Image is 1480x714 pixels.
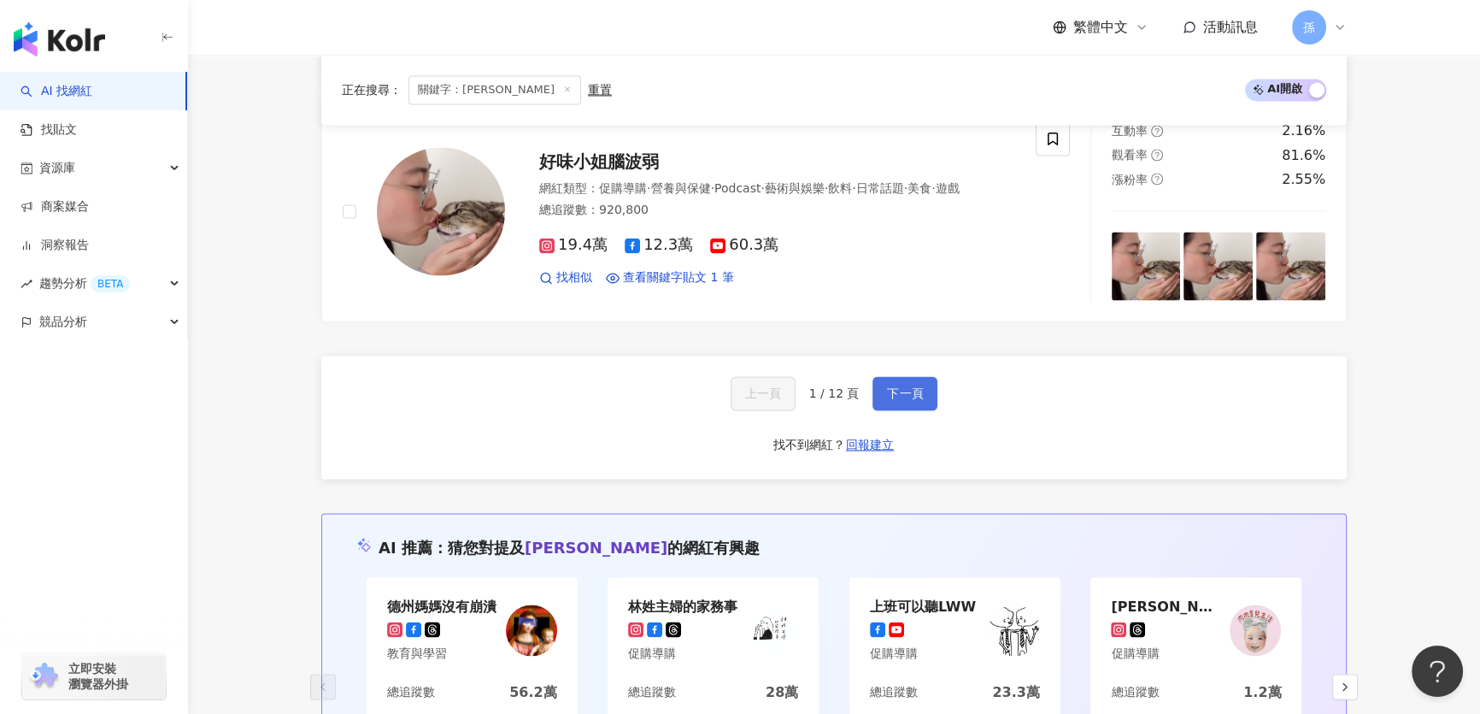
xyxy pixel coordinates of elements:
img: KOL Avatar [989,605,1040,656]
div: 2.16% [1282,121,1325,140]
span: · [761,181,764,195]
img: post-image [1183,232,1253,301]
div: 總追蹤數 [1111,684,1159,701]
span: question-circle [1151,125,1163,137]
div: 網紅類型 ： [539,180,1015,198]
span: 飲料 [828,181,852,195]
span: [PERSON_NAME] [525,539,667,557]
div: 總追蹤數 [387,684,435,701]
img: logo [14,22,105,56]
span: 好味小姐腦波弱 [539,151,659,172]
div: 56.2萬 [509,683,556,702]
span: 趨勢分析 [39,264,130,303]
span: 猜您對提及 的網紅有興趣 [448,539,760,557]
a: 商案媒合 [21,198,89,215]
a: 查看關鍵字貼文 1 筆 [606,269,734,286]
div: 促購導購 [628,646,737,663]
span: question-circle [1151,173,1163,185]
span: 回報建立 [846,438,894,451]
span: 遊戲 [936,181,960,195]
iframe: Help Scout Beacon - Open [1412,646,1463,697]
span: 資源庫 [39,149,75,187]
span: 漲粉率 [1112,173,1148,186]
img: post-image [1256,232,1325,301]
span: 促購導購 [599,181,647,195]
span: 美食 [907,181,931,195]
button: 回報建立 [845,431,895,458]
span: 互動率 [1112,124,1148,138]
span: 活動訊息 [1203,19,1258,35]
a: chrome extension立即安裝 瀏覽器外掛 [22,653,166,699]
div: AI 推薦 ： [379,537,760,558]
button: 下一頁 [872,376,937,410]
span: Podcast [714,181,761,195]
a: searchAI 找網紅 [21,83,92,100]
div: 81.6% [1282,146,1325,165]
img: KOL Avatar [377,147,505,275]
span: 立即安裝 瀏覽器外掛 [68,661,128,692]
div: 1.2萬 [1243,683,1281,702]
span: 12.3萬 [625,236,693,254]
span: 觀看率 [1112,148,1148,162]
span: 正在搜尋 ： [342,83,402,97]
div: 總追蹤數 [870,684,918,701]
img: post-image [1112,232,1181,301]
span: · [852,181,855,195]
span: 1 / 12 頁 [809,387,860,400]
a: KOL Avatar好味小姐腦波弱網紅類型：促購導購·營養與保健·Podcast·藝術與娛樂·飲料·日常話題·美食·遊戲總追蹤數：920,80019.4萬12.3萬60.3萬找相似查看關鍵字貼文... [321,100,1347,322]
span: · [647,181,650,195]
span: 競品分析 [39,303,87,341]
span: 19.4萬 [539,236,608,254]
div: 教育與學習 [387,646,496,663]
span: · [931,181,935,195]
span: question-circle [1151,149,1163,161]
button: 上一頁 [731,376,796,410]
span: · [825,181,828,195]
img: KOL Avatar [1230,605,1281,656]
div: 28萬 [766,683,798,702]
span: 藝術與娛樂 [765,181,825,195]
span: 查看關鍵字貼文 1 筆 [623,269,734,286]
div: BETA [91,275,130,292]
img: KOL Avatar [506,605,557,656]
img: KOL Avatar [747,605,798,656]
span: 繁體中文 [1073,18,1128,37]
div: 雅瑄ZOE HUANG [1111,598,1222,615]
span: · [710,181,714,195]
span: 找相似 [556,269,592,286]
div: 重置 [588,83,612,97]
span: 關鍵字：[PERSON_NAME] [408,75,581,104]
a: 洞察報告 [21,237,89,254]
img: chrome extension [27,663,61,690]
div: 林姓主婦的家務事 [628,598,737,615]
div: 2.55% [1282,170,1325,189]
div: 德州媽媽沒有崩潰 [387,598,496,615]
span: 營養與保健 [650,181,710,195]
span: 下一頁 [887,387,923,400]
div: 促購導購 [870,646,976,663]
div: 總追蹤數 ： 920,800 [539,202,1015,219]
span: · [904,181,907,195]
a: 找相似 [539,269,592,286]
div: 找不到網紅？ [773,437,845,454]
span: rise [21,278,32,290]
div: 促購導購 [1111,646,1222,663]
span: 日常話題 [856,181,904,195]
div: 上班可以聽LWW [870,598,976,615]
a: 找貼文 [21,121,77,139]
span: 孫 [1303,18,1315,37]
div: 總追蹤數 [628,684,676,701]
div: 23.3萬 [992,683,1039,702]
span: 60.3萬 [710,236,778,254]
